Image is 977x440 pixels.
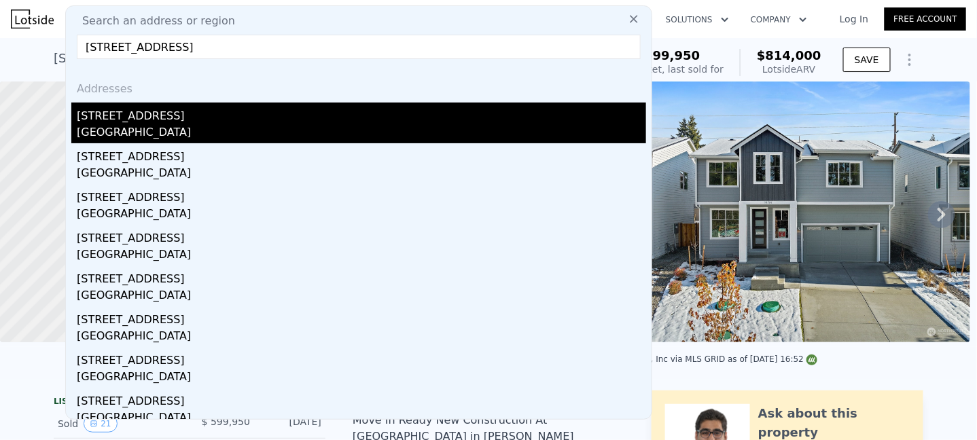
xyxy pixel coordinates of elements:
a: Log In [823,12,885,26]
button: Solutions [655,7,740,32]
div: [GEOGRAPHIC_DATA] [77,369,646,388]
div: Off Market, last sold for [612,62,724,76]
div: [GEOGRAPHIC_DATA] [77,165,646,184]
div: [STREET_ADDRESS] , [GEOGRAPHIC_DATA] , WA 98391 [54,49,382,68]
div: [STREET_ADDRESS] [77,184,646,206]
span: $ 599,950 [202,416,250,427]
div: [STREET_ADDRESS] [77,265,646,287]
div: [GEOGRAPHIC_DATA] [77,124,646,143]
img: Sale: 125722120 Parcel: 100658012 [622,81,970,342]
div: LISTING & SALE HISTORY [54,396,325,409]
button: Company [740,7,818,32]
div: Sold [58,415,179,433]
img: Lotside [11,10,54,29]
span: $599,950 [636,48,700,62]
div: [STREET_ADDRESS] [77,143,646,165]
div: [STREET_ADDRESS] [77,306,646,328]
div: [GEOGRAPHIC_DATA] [77,246,646,265]
button: View historical data [84,415,117,433]
div: [GEOGRAPHIC_DATA] [77,287,646,306]
span: Search an address or region [71,13,235,29]
div: [STREET_ADDRESS] [77,347,646,369]
div: [STREET_ADDRESS] [77,388,646,409]
div: Addresses [71,70,646,103]
div: [GEOGRAPHIC_DATA] [77,328,646,347]
input: Enter an address, city, region, neighborhood or zip code [77,35,641,59]
div: [GEOGRAPHIC_DATA] [77,409,646,428]
span: $814,000 [757,48,821,62]
div: [GEOGRAPHIC_DATA] [77,206,646,225]
button: SAVE [843,48,891,72]
div: [STREET_ADDRESS] [77,225,646,246]
div: [STREET_ADDRESS] [77,103,646,124]
div: [DATE] [261,415,321,433]
div: Lotside ARV [757,62,821,76]
a: Free Account [885,7,966,31]
button: Show Options [896,46,923,73]
img: NWMLS Logo [806,354,817,365]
